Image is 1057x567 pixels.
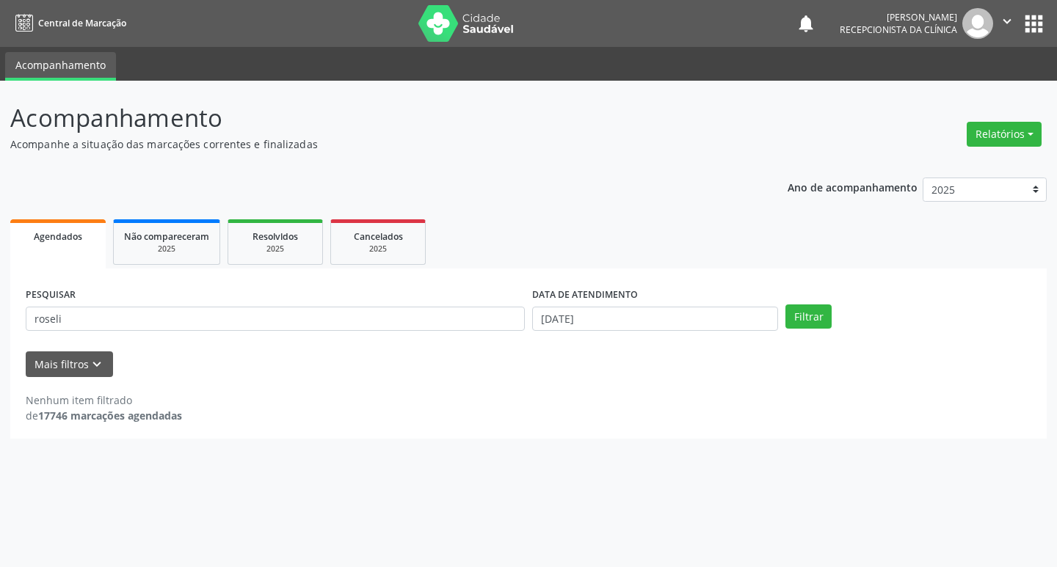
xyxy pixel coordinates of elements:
[26,392,182,408] div: Nenhum item filtrado
[796,13,816,34] button: notifications
[840,23,957,36] span: Recepcionista da clínica
[124,230,209,243] span: Não compareceram
[10,136,735,152] p: Acompanhe a situação das marcações correntes e finalizadas
[354,230,403,243] span: Cancelados
[999,13,1015,29] i: 
[38,409,182,422] strong: 17746 marcações agendadas
[239,244,312,255] div: 2025
[38,17,126,29] span: Central de Marcação
[10,100,735,136] p: Acompanhamento
[26,408,182,423] div: de
[5,52,116,81] a: Acompanhamento
[993,8,1021,39] button: 
[788,178,918,196] p: Ano de acompanhamento
[840,11,957,23] div: [PERSON_NAME]
[124,244,209,255] div: 2025
[967,122,1042,147] button: Relatórios
[26,307,525,332] input: Nome, CNS
[962,8,993,39] img: img
[341,244,415,255] div: 2025
[10,11,126,35] a: Central de Marcação
[532,284,638,307] label: DATA DE ATENDIMENTO
[26,284,76,307] label: PESQUISAR
[26,351,113,377] button: Mais filtroskeyboard_arrow_down
[785,304,832,329] button: Filtrar
[89,356,105,373] i: keyboard_arrow_down
[1021,11,1047,37] button: apps
[253,230,298,243] span: Resolvidos
[34,230,82,243] span: Agendados
[532,307,778,332] input: Selecione um intervalo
